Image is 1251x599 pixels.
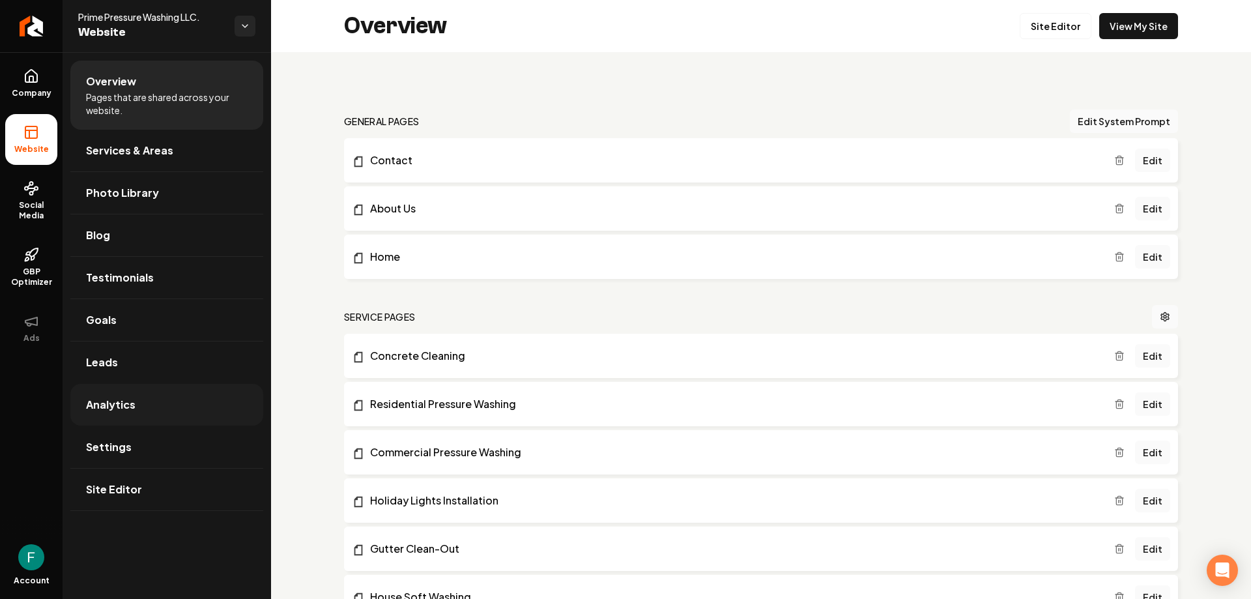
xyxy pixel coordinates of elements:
[352,249,1114,265] a: Home
[86,74,136,89] span: Overview
[14,576,50,586] span: Account
[86,270,154,285] span: Testimonials
[7,88,57,98] span: Company
[86,482,142,497] span: Site Editor
[1135,245,1170,269] a: Edit
[18,333,45,343] span: Ads
[344,13,447,39] h2: Overview
[1135,537,1170,561] a: Edit
[1020,13,1091,39] a: Site Editor
[86,397,136,413] span: Analytics
[5,303,57,354] button: Ads
[86,355,118,370] span: Leads
[86,185,159,201] span: Photo Library
[5,267,57,287] span: GBP Optimizer
[1135,489,1170,512] a: Edit
[70,214,263,256] a: Blog
[70,426,263,468] a: Settings
[86,143,173,158] span: Services & Areas
[344,310,416,323] h2: Service Pages
[70,469,263,510] a: Site Editor
[70,130,263,171] a: Services & Areas
[352,153,1114,168] a: Contact
[352,493,1114,508] a: Holiday Lights Installation
[1135,392,1170,416] a: Edit
[86,227,110,243] span: Blog
[352,396,1114,412] a: Residential Pressure Washing
[70,257,263,299] a: Testimonials
[70,342,263,383] a: Leads
[86,439,132,455] span: Settings
[78,23,224,42] span: Website
[86,91,248,117] span: Pages that are shared across your website.
[352,201,1114,216] a: About Us
[1135,344,1170,368] a: Edit
[5,200,57,221] span: Social Media
[18,544,44,570] button: Open user button
[86,312,117,328] span: Goals
[5,237,57,298] a: GBP Optimizer
[70,172,263,214] a: Photo Library
[352,348,1114,364] a: Concrete Cleaning
[352,445,1114,460] a: Commercial Pressure Washing
[70,384,263,426] a: Analytics
[18,544,44,570] img: Frank Jimenez
[1135,441,1170,464] a: Edit
[1207,555,1238,586] div: Open Intercom Messenger
[70,299,263,341] a: Goals
[1135,149,1170,172] a: Edit
[5,58,57,109] a: Company
[1135,197,1170,220] a: Edit
[78,10,224,23] span: Prime Pressure Washing LLC.
[20,16,44,37] img: Rebolt Logo
[352,541,1114,557] a: Gutter Clean-Out
[5,170,57,231] a: Social Media
[1070,110,1178,133] button: Edit System Prompt
[1099,13,1178,39] a: View My Site
[9,144,54,154] span: Website
[344,115,420,128] h2: general pages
